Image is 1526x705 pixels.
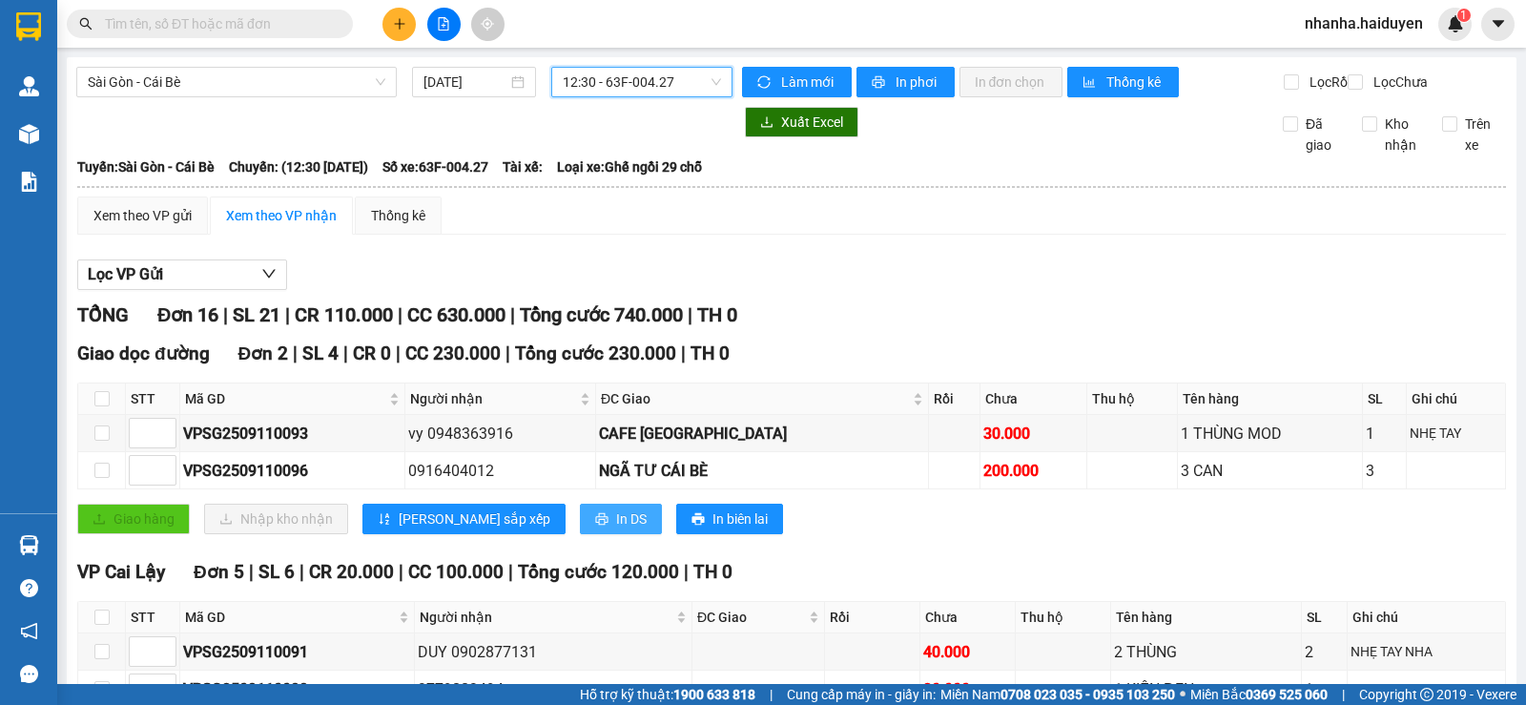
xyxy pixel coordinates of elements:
button: syncLàm mới [742,67,852,97]
th: Tên hàng [1111,602,1302,633]
span: VP Cai Lậy [77,561,165,583]
span: | [343,342,348,364]
span: message [20,665,38,683]
span: Lọc Chưa [1366,72,1431,93]
span: Loại xe: Ghế ngồi 29 chỗ [557,156,702,177]
button: Lọc VP Gửi [77,259,287,290]
th: Ghi chú [1407,384,1506,415]
span: CR 0 [353,342,391,364]
strong: 1900 633 818 [673,687,755,702]
div: DUY 0902877131 [418,640,689,664]
div: 3 CAN [1181,459,1358,483]
div: 2 [1305,640,1344,664]
span: In DS [616,508,647,529]
span: Cung cấp máy in - giấy in: [787,684,936,705]
span: Tổng cước 230.000 [515,342,676,364]
span: CR 20.000 [309,561,394,583]
span: Hỗ trợ kỹ thuật: [580,684,755,705]
img: warehouse-icon [19,76,39,96]
span: question-circle [20,579,38,597]
button: downloadXuất Excel [745,107,858,137]
span: sync [757,75,773,91]
span: Lọc VP Gửi [88,262,163,286]
span: CC 230.000 [405,342,501,364]
button: printerIn DS [580,504,662,534]
div: 200.000 [983,459,1083,483]
span: | [681,342,686,364]
div: CAFE [GEOGRAPHIC_DATA] [599,422,925,446]
img: warehouse-icon [19,124,39,144]
span: SL 4 [302,342,339,364]
span: Miền Bắc [1190,684,1328,705]
span: printer [595,512,608,528]
span: In biên lai [712,508,768,529]
td: VPSG2509110093 [180,415,405,452]
button: sort-ascending[PERSON_NAME] sắp xếp [362,504,566,534]
div: VPSG2509110096 [183,459,402,483]
input: 11/09/2025 [423,72,508,93]
span: | [770,684,773,705]
span: | [398,303,402,326]
span: TH 0 [691,342,730,364]
div: NHẸ TAY NHA [1351,641,1502,662]
div: vy 0948363916 [408,422,592,446]
span: SL 6 [258,561,295,583]
div: 1 THÙNG MOD [1181,422,1358,446]
span: Người nhận [420,607,672,628]
button: bar-chartThống kê [1067,67,1179,97]
span: Tổng cước 120.000 [518,561,679,583]
img: warehouse-icon [19,535,39,555]
span: | [293,342,298,364]
span: ĐC Giao [601,388,909,409]
span: file-add [437,17,450,31]
span: copyright [1420,688,1433,701]
span: Miền Nam [940,684,1175,705]
span: Mã GD [185,388,385,409]
span: | [399,561,403,583]
span: TH 0 [693,561,732,583]
span: SL 21 [233,303,280,326]
span: Làm mới [781,72,836,93]
span: ⚪️ [1180,691,1186,698]
span: Sài Gòn - Cái Bè [88,68,385,96]
span: sort-ascending [378,512,391,528]
span: | [249,561,254,583]
span: notification [20,622,38,640]
span: Trên xe [1457,114,1507,156]
img: solution-icon [19,172,39,192]
input: Tìm tên, số ĐT hoặc mã đơn [105,13,330,34]
span: Tổng cước 740.000 [520,303,683,326]
button: aim [471,8,505,41]
strong: 0708 023 035 - 0935 103 250 [1000,687,1175,702]
span: | [505,342,510,364]
th: Thu hộ [1087,384,1179,415]
div: 0916404012 [408,459,592,483]
span: | [684,561,689,583]
th: Chưa [920,602,1016,633]
span: Xuất Excel [781,112,843,133]
td: VPSG2509110096 [180,452,405,489]
div: VPSG2509110093 [183,422,402,446]
span: Đơn 16 [157,303,218,326]
span: download [760,115,773,131]
span: Đơn 2 [238,342,289,364]
span: Đơn 5 [194,561,244,583]
button: In đơn chọn [959,67,1063,97]
span: printer [691,512,705,528]
span: TỔNG [77,303,129,326]
button: printerIn biên lai [676,504,783,534]
div: 40.000 [923,640,1012,664]
div: Thống kê [371,205,425,226]
th: Ghi chú [1348,602,1506,633]
span: | [299,561,304,583]
div: 20.000 [923,677,1012,701]
span: | [396,342,401,364]
div: Xem theo VP nhận [226,205,337,226]
button: plus [382,8,416,41]
span: Tài xế: [503,156,543,177]
div: 1 KIỆN ĐEN [1114,677,1298,701]
span: aim [481,17,494,31]
span: CC 100.000 [408,561,504,583]
div: 3 [1366,459,1403,483]
span: | [1342,684,1345,705]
